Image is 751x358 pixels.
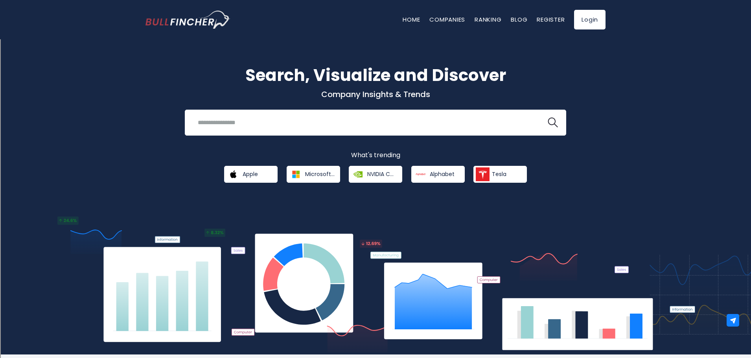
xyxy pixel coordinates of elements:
[537,15,565,24] a: Register
[574,10,606,29] a: Login
[145,11,230,29] a: Go to homepage
[145,11,230,29] img: Bullfincher logo
[511,15,527,24] a: Blog
[429,15,465,24] a: Companies
[475,15,501,24] a: Ranking
[548,117,558,128] img: search icon
[403,15,420,24] a: Home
